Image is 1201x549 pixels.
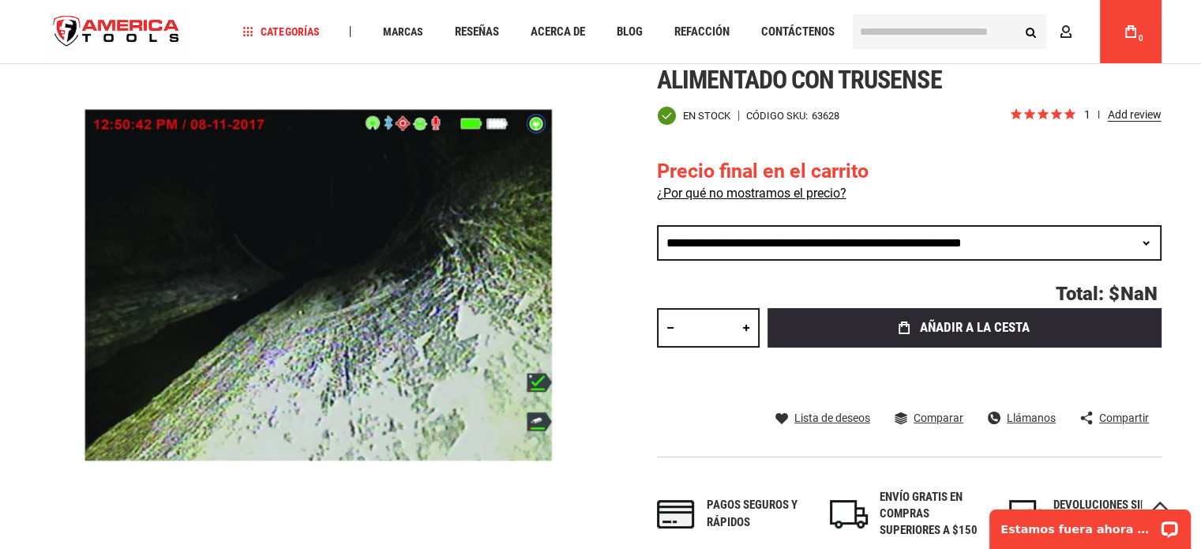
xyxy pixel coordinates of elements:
font: NaN [1120,283,1158,305]
a: ¿Por qué no mostramos el precio? [657,186,846,201]
font: Contáctenos [760,24,834,39]
font: 1 [1084,108,1090,121]
font: Pagos seguros y rápidos [707,498,798,528]
button: Abrir el widget de chat LiveChat [182,21,201,39]
font: 63628 [812,110,839,122]
a: Comparar [895,411,963,425]
font: Lista de deseos [794,412,870,424]
a: Refacción [666,21,736,43]
img: pagos [657,500,695,528]
font: Marcas [382,25,422,38]
font: Llámanos [1007,412,1056,424]
font: añadir a la cesta [920,319,1030,335]
button: Buscar [1016,17,1046,47]
font: Estamos fuera ahora mismo. ¡Vuelve más tarde! [22,24,332,36]
font: Código SKU [746,110,805,122]
iframe: Secure express checkout frame [764,352,1165,398]
iframe: Widget de chat LiveChat [979,499,1201,549]
span: Calificado con 5.0 de 5 estrellas 1 reseña [1009,107,1162,124]
font: Blog [616,24,642,39]
button: añadir a la cesta [768,308,1162,348]
font: Comparar [914,412,963,424]
font: Cuenta [1078,25,1119,38]
a: Reseñas [447,21,505,43]
a: Categorías [235,21,326,43]
a: Blog [609,21,649,43]
div: Disponibilidad [657,106,730,126]
font: ENVÍO GRATIS EN COMPRAS SUPERIORES A $150 [880,490,978,538]
a: Acerca de [523,21,591,43]
font: 0 [1139,34,1143,43]
font: Acerca de [530,24,584,39]
font: Categorías [261,25,319,38]
a: Llámanos [988,411,1056,425]
font: Reseñas [454,24,498,39]
img: envío [830,500,868,528]
font: Precio final en el carrito [657,160,869,182]
font: Refacción [674,24,729,39]
font: Total: $ [1056,283,1120,305]
span: 1 reseña [1084,108,1162,121]
a: Contáctenos [753,21,841,43]
a: Marcas [375,21,430,43]
font: Compartir [1099,412,1149,424]
img: Herramientas de América [40,2,193,62]
a: Lista de deseos [775,411,870,425]
font: DEVOLUCIONES SIN COMPLICACIONES [1053,498,1147,528]
font: En stock [683,110,730,122]
a: logotipo de la tienda [40,2,193,62]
